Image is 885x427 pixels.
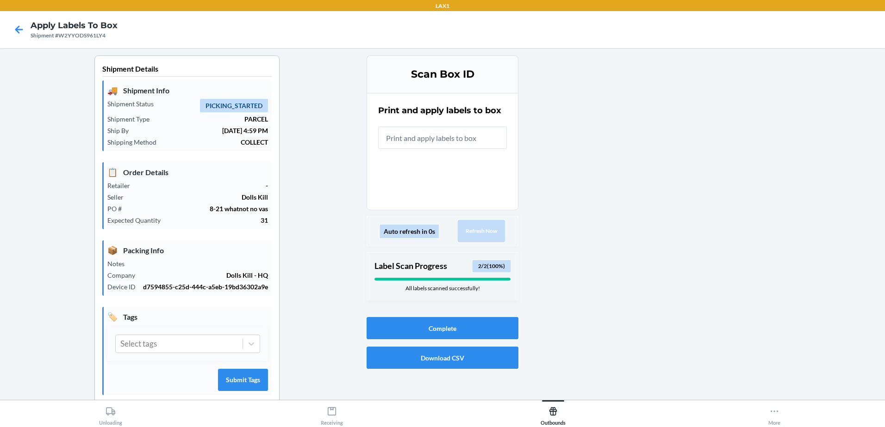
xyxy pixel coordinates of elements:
button: Complete [367,317,518,339]
p: Dolls Kill - HQ [143,270,268,280]
p: Retailer [107,181,137,190]
div: More [768,403,780,426]
span: PICKING_STARTED [200,99,268,112]
span: 🏷️ [107,311,118,323]
div: Select tags [120,338,157,350]
p: - [137,181,268,190]
p: Shipment Details [102,63,272,77]
p: [DATE] 4:59 PM [136,126,268,135]
p: Notes [107,259,132,268]
p: Ship By [107,126,136,135]
button: Submit Tags [218,369,268,391]
p: Packing Info [107,244,268,256]
div: Receiving [321,403,343,426]
button: Receiving [221,400,442,426]
p: Shipment Type [107,114,157,124]
p: Shipping Method [107,137,164,147]
button: More [664,400,885,426]
p: COLLECT [164,137,268,147]
p: Device ID [107,282,143,292]
p: PARCEL [157,114,268,124]
p: d7594855-c25d-444c-a5eb-19bd36302a9e [143,282,268,292]
div: Auto refresh in 0s [380,225,439,238]
p: 31 [168,215,268,225]
h2: Print and apply labels to box [378,104,501,116]
h4: Apply Labels to Box [31,19,118,31]
span: 📋 [107,166,118,178]
button: Refresh Now [458,220,505,242]
p: Company [107,270,143,280]
h3: Scan Box ID [378,67,507,82]
p: 8-21 whatnot no vas [129,204,268,213]
input: Print and apply labels to box [378,127,507,149]
div: Shipment #W2YYODS961LY4 [31,31,118,40]
p: Seller [107,192,131,202]
p: LAX1 [436,2,449,10]
div: Unloading [99,403,122,426]
p: Dolls Kill [131,192,268,202]
span: 🚚 [107,84,118,97]
button: Download CSV [367,347,518,369]
p: Label Scan Progress [374,260,447,272]
p: Tags [107,311,268,323]
p: Order Details [107,166,268,178]
span: 📦 [107,244,118,256]
p: Shipment Info [107,84,268,97]
p: PO # [107,204,129,213]
div: Outbounds [541,403,566,426]
div: All labels scanned successfully! [374,284,511,293]
p: Shipment Status [107,99,161,109]
div: 2 / 2 ( 100 %) [473,260,511,272]
button: Outbounds [442,400,664,426]
p: Expected Quantity [107,215,168,225]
